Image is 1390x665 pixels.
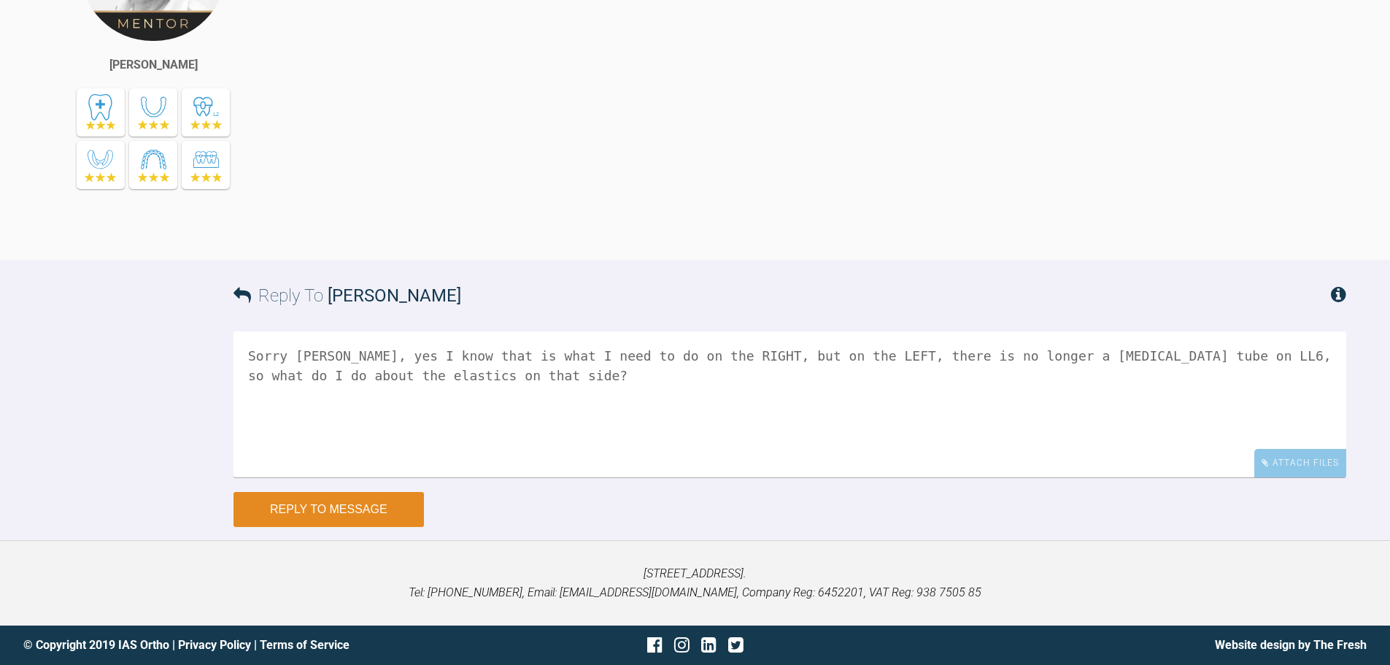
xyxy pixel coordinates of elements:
[23,564,1367,601] p: [STREET_ADDRESS]. Tel: [PHONE_NUMBER], Email: [EMAIL_ADDRESS][DOMAIN_NAME], Company Reg: 6452201,...
[260,638,350,652] a: Terms of Service
[1254,449,1346,477] div: Attach Files
[178,638,251,652] a: Privacy Policy
[233,282,461,310] h3: Reply To
[328,285,461,306] span: [PERSON_NAME]
[109,55,198,74] div: [PERSON_NAME]
[233,492,424,527] button: Reply to Message
[233,331,1346,477] textarea: Sorry [PERSON_NAME], yes I know that is what I need to do on the RIGHT, but on the LEFT, there is...
[1215,638,1367,652] a: Website design by The Fresh
[23,636,471,655] div: © Copyright 2019 IAS Ortho | |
